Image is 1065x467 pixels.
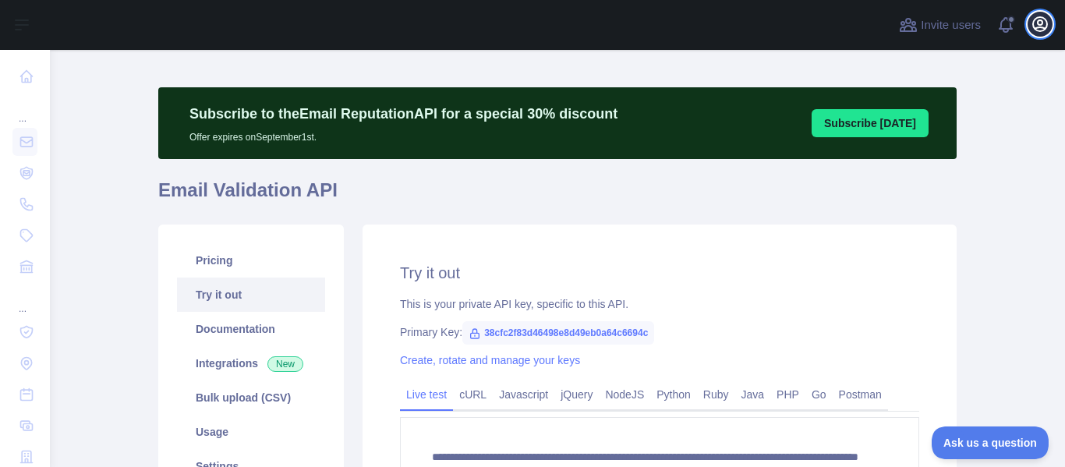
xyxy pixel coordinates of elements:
[896,12,984,37] button: Invite users
[400,324,919,340] div: Primary Key:
[554,382,599,407] a: jQuery
[400,354,580,366] a: Create, rotate and manage your keys
[697,382,735,407] a: Ruby
[650,382,697,407] a: Python
[177,415,325,449] a: Usage
[267,356,303,372] span: New
[189,103,617,125] p: Subscribe to the Email Reputation API for a special 30 % discount
[177,312,325,346] a: Documentation
[932,426,1049,459] iframe: Toggle Customer Support
[12,94,37,125] div: ...
[921,16,981,34] span: Invite users
[177,380,325,415] a: Bulk upload (CSV)
[177,243,325,278] a: Pricing
[158,178,957,215] h1: Email Validation API
[400,382,453,407] a: Live test
[462,321,654,345] span: 38cfc2f83d46498e8d49eb0a64c6694c
[805,382,833,407] a: Go
[453,382,493,407] a: cURL
[400,262,919,284] h2: Try it out
[493,382,554,407] a: Javascript
[770,382,805,407] a: PHP
[812,109,929,137] button: Subscribe [DATE]
[400,296,919,312] div: This is your private API key, specific to this API.
[189,125,617,143] p: Offer expires on September 1st.
[599,382,650,407] a: NodeJS
[735,382,771,407] a: Java
[12,284,37,315] div: ...
[177,346,325,380] a: Integrations New
[177,278,325,312] a: Try it out
[833,382,888,407] a: Postman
